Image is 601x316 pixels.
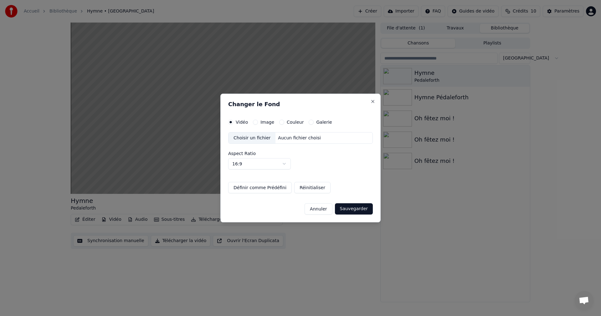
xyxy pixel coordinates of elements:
[316,120,332,124] label: Galerie
[287,120,304,124] label: Couleur
[260,120,274,124] label: Image
[305,203,332,215] button: Annuler
[236,120,248,124] label: Vidéo
[275,135,323,141] div: Aucun fichier choisi
[229,132,275,144] div: Choisir un fichier
[228,151,373,156] label: Aspect Ratio
[228,101,373,107] h2: Changer le Fond
[228,182,292,193] button: Définir comme Prédéfini
[335,203,373,215] button: Sauvegarder
[294,182,331,193] button: Réinitialiser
